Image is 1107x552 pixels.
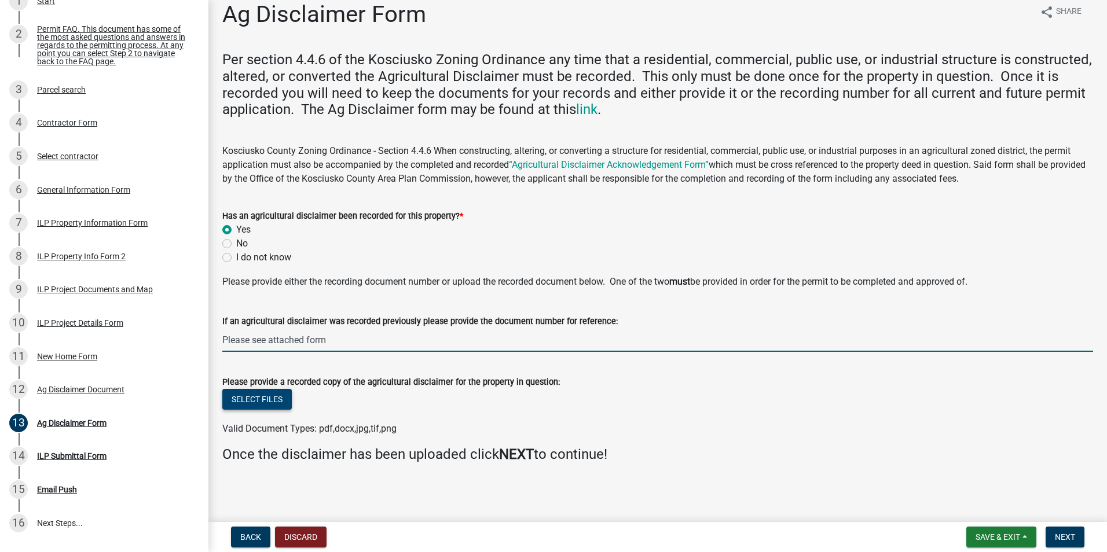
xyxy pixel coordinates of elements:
[37,385,124,393] div: Ag Disclaimer Document
[499,446,534,462] strong: NEXT
[9,414,28,432] div: 13
[37,219,148,227] div: ILP Property Information Form
[9,214,28,232] div: 7
[222,378,560,387] label: Please provide a recorded copy of the agricultural disclaimer for the property in question:
[576,101,598,117] a: link
[275,527,327,547] button: Discard
[222,51,1093,118] h4: Per section 4.4.6 of the Kosciusko Zoning Ordinance any time that a residential, commercial, publ...
[9,247,28,266] div: 8
[37,419,107,427] div: Ag Disclaimer Form
[236,223,251,237] label: Yes
[9,480,28,499] div: 15
[222,144,1093,186] p: Kosciusko County Zoning Ordinance - Section 4.4.6 When constructing, altering, or converting a st...
[1040,5,1054,19] i: share
[509,159,709,170] a: “Agricultural Disclaimer Acknowledgement Form”
[37,285,153,293] div: ILP Project Documents and Map
[9,280,28,299] div: 9
[37,119,97,127] div: Contractor Form
[37,452,107,460] div: ILP Submittal Form
[9,514,28,532] div: 16
[222,318,618,326] label: If an agricultural disclaimer was recorded previously please provide the document number for refe...
[9,380,28,399] div: 12
[37,152,98,160] div: Select contractor
[231,527,270,547] button: Back
[1055,532,1075,542] span: Next
[9,347,28,366] div: 11
[222,275,1093,289] p: Please provide either the recording document number or upload the recorded document below. One of...
[9,80,28,99] div: 3
[222,1,426,28] h1: Ag Disclaimer Form
[236,251,291,264] label: I do not know
[9,181,28,199] div: 6
[222,446,1093,463] h4: Once the disclaimer has been uploaded click to continue!
[976,532,1020,542] span: Save & Exit
[9,113,28,132] div: 4
[222,423,397,434] span: Valid Document Types: pdf,docx,jpg,tif,png
[37,186,130,194] div: General Information Form
[240,532,261,542] span: Back
[669,276,690,287] strong: must
[37,352,97,360] div: New Home Form
[37,86,86,94] div: Parcel search
[37,25,190,65] div: Permit FAQ. This document has some of the most asked questions and answers in regards to the perm...
[37,319,123,327] div: ILP Project Details Form
[9,147,28,165] div: 5
[1031,1,1091,23] button: shareShare
[236,237,248,251] label: No
[9,314,28,332] div: 10
[37,252,126,260] div: ILP Property Info Form 2
[1046,527,1084,547] button: Next
[37,485,77,494] div: Email Push
[222,212,463,220] label: Has an agricultural disclaimer been recorded for this property?
[222,389,292,410] button: Select files
[9,447,28,465] div: 14
[966,527,1036,547] button: Save & Exit
[1056,5,1082,19] span: Share
[9,25,28,43] div: 2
